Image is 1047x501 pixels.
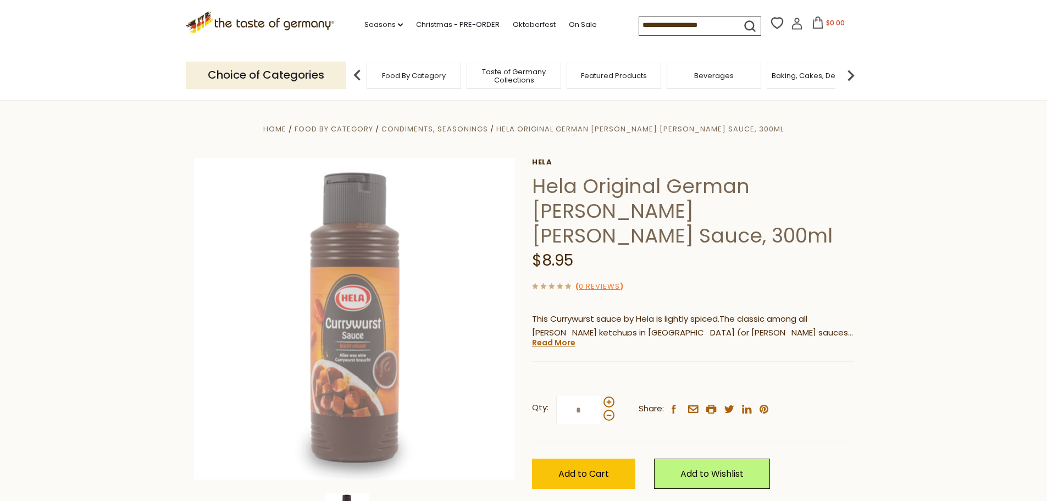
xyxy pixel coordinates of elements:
a: Baking, Cakes, Desserts [772,71,857,80]
a: Christmas - PRE-ORDER [416,19,500,31]
a: Hela [532,158,854,167]
p: This Currywurst sauce by Hela is lightly spiced.The classic among all [PERSON_NAME] ketchups in [... [532,312,854,340]
a: Food By Category [295,124,373,134]
a: Read More [532,337,575,348]
a: Condiments, Seasonings [381,124,488,134]
a: Add to Wishlist [654,459,770,489]
input: Qty: [556,395,601,425]
a: Featured Products [581,71,647,80]
span: $0.00 [826,18,845,27]
span: Add to Cart [558,467,609,480]
a: Home [263,124,286,134]
button: $0.00 [805,16,852,33]
a: On Sale [569,19,597,31]
a: Seasons [364,19,403,31]
a: Food By Category [382,71,446,80]
img: previous arrow [346,64,368,86]
span: Share: [639,402,664,416]
button: Add to Cart [532,459,635,489]
a: Hela Original German [PERSON_NAME] [PERSON_NAME] Sauce, 300ml [496,124,784,134]
strong: Qty: [532,401,549,415]
h1: Hela Original German [PERSON_NAME] [PERSON_NAME] Sauce, 300ml [532,174,854,248]
a: Oktoberfest [513,19,556,31]
span: $8.95 [532,250,573,271]
img: Hela Mild Currywurst Sauce [194,158,516,480]
img: next arrow [840,64,862,86]
a: Taste of Germany Collections [470,68,558,84]
p: Choice of Categories [186,62,346,89]
span: ( ) [575,281,623,291]
a: 0 Reviews [579,281,620,293]
a: Beverages [694,71,734,80]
